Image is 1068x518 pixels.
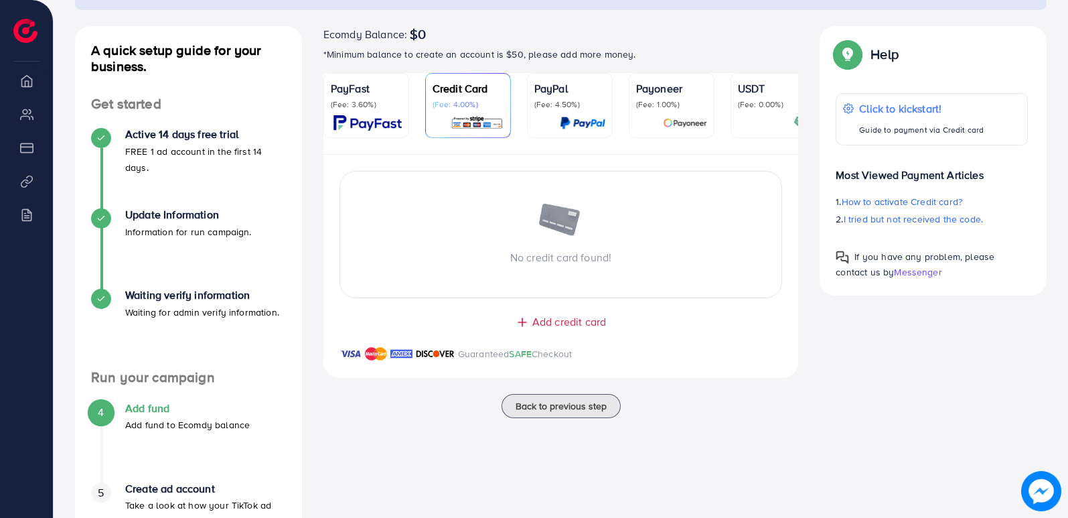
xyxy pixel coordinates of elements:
p: Payoneer [636,80,707,96]
p: (Fee: 4.50%) [534,99,605,110]
span: $0 [410,26,426,42]
li: Update Information [75,208,302,289]
h4: Active 14 days free trial [125,128,286,141]
h4: Get started [75,96,302,113]
p: 1. [836,194,1028,210]
p: PayPal [534,80,605,96]
span: How to activate Credit card? [842,195,962,208]
img: card [333,115,402,131]
h4: Waiting verify information [125,289,279,302]
img: card [793,115,809,131]
li: Active 14 days free trial [75,128,302,208]
span: 5 [98,485,104,501]
span: Ecomdy Balance: [323,26,407,42]
button: Back to previous step [502,394,621,418]
span: I tried but not received the code. [844,212,983,226]
p: Guaranteed Checkout [458,346,573,362]
h4: Add fund [125,402,250,415]
span: SAFE [509,347,532,361]
img: image [1021,471,1061,511]
p: USDT [738,80,809,96]
p: Click to kickstart! [859,101,984,117]
li: Waiting verify information [75,289,302,369]
img: card [560,115,605,131]
p: 2. [836,211,1028,227]
p: PayFast [331,80,402,96]
h4: Create ad account [125,482,286,495]
span: Back to previous step [516,399,607,413]
span: Add credit card [532,314,606,330]
p: (Fee: 3.60%) [331,99,402,110]
p: No credit card found! [340,249,782,265]
img: brand [365,346,387,362]
img: brand [390,346,412,362]
span: 4 [98,405,104,420]
img: Popup guide [836,251,849,264]
h4: A quick setup guide for your business. [75,42,302,74]
p: (Fee: 0.00%) [738,99,809,110]
p: Credit Card [433,80,504,96]
li: Add fund [75,402,302,482]
img: card [451,115,504,131]
p: FREE 1 ad account in the first 14 days. [125,143,286,176]
h4: Update Information [125,208,252,221]
img: brand [416,346,455,362]
p: *Minimum balance to create an account is $50, please add more money. [323,46,799,62]
p: Guide to payment via Credit card [859,122,984,138]
img: image [538,204,585,239]
span: Messenger [894,265,941,279]
p: Add fund to Ecomdy balance [125,417,250,433]
p: Information for run campaign. [125,224,252,240]
h4: Run your campaign [75,369,302,386]
p: (Fee: 4.00%) [433,99,504,110]
img: brand [339,346,362,362]
p: Most Viewed Payment Articles [836,156,1028,183]
img: Popup guide [836,42,860,66]
span: If you have any problem, please contact us by [836,250,994,279]
p: (Fee: 1.00%) [636,99,707,110]
p: Waiting for admin verify information. [125,304,279,320]
img: logo [13,19,37,43]
img: card [663,115,707,131]
p: Help [870,46,899,62]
